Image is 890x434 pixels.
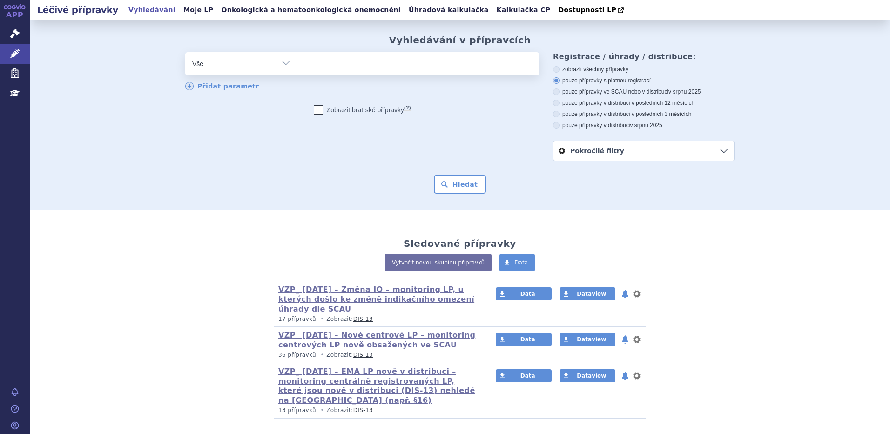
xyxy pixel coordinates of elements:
[496,287,552,300] a: Data
[389,34,531,46] h2: Vyhledávání v přípravcích
[218,4,404,16] a: Onkologická a hematoonkologická onemocnění
[353,316,373,322] a: DIS-13
[434,175,486,194] button: Hledat
[632,288,641,299] button: nastavení
[553,66,735,73] label: zobrazit všechny přípravky
[630,122,662,129] span: v srpnu 2025
[318,315,326,323] i: •
[353,352,373,358] a: DIS-13
[496,333,552,346] a: Data
[553,141,734,161] a: Pokročilé filtry
[553,99,735,107] label: pouze přípravky v distribuci v posledních 12 měsících
[181,4,216,16] a: Moje LP
[278,407,316,414] span: 13 přípravků
[560,333,615,346] a: Dataview
[577,373,606,379] span: Dataview
[632,334,641,345] button: nastavení
[278,367,475,405] a: VZP_ [DATE] – EMA LP nově v distribuci – monitoring centrálně registrovaných LP, které jsou nově ...
[404,105,411,111] abbr: (?)
[185,82,259,90] a: Přidat parametr
[520,291,535,297] span: Data
[632,370,641,381] button: nastavení
[318,351,326,359] i: •
[318,407,326,414] i: •
[278,316,316,322] span: 17 přípravků
[404,238,516,249] h2: Sledované přípravky
[278,407,478,414] p: Zobrazit:
[385,254,492,271] a: Vytvořit novou skupinu přípravků
[553,110,735,118] label: pouze přípravky v distribuci v posledních 3 měsících
[560,287,615,300] a: Dataview
[553,122,735,129] label: pouze přípravky v distribuci
[499,254,535,271] a: Data
[278,331,475,349] a: VZP_ [DATE] – Nové centrové LP – monitoring centrových LP nově obsažených ve SCAU
[353,407,373,414] a: DIS-13
[553,88,735,95] label: pouze přípravky ve SCAU nebo v distribuci
[278,351,478,359] p: Zobrazit:
[553,52,735,61] h3: Registrace / úhrady / distribuce:
[558,6,616,14] span: Dostupnosti LP
[496,369,552,382] a: Data
[314,105,411,115] label: Zobrazit bratrské přípravky
[278,285,474,313] a: VZP_ [DATE] – Změna IO – monitoring LP, u kterých došlo ke změně indikačního omezení úhrady dle SCAU
[553,77,735,84] label: pouze přípravky s platnou registrací
[555,4,628,17] a: Dostupnosti LP
[620,370,630,381] button: notifikace
[30,3,126,16] h2: Léčivé přípravky
[278,352,316,358] span: 36 přípravků
[126,4,178,16] a: Vyhledávání
[560,369,615,382] a: Dataview
[494,4,553,16] a: Kalkulačka CP
[620,288,630,299] button: notifikace
[668,88,701,95] span: v srpnu 2025
[514,259,528,266] span: Data
[520,373,535,379] span: Data
[620,334,630,345] button: notifikace
[577,336,606,343] span: Dataview
[577,291,606,297] span: Dataview
[520,336,535,343] span: Data
[278,315,478,323] p: Zobrazit:
[406,4,492,16] a: Úhradová kalkulačka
